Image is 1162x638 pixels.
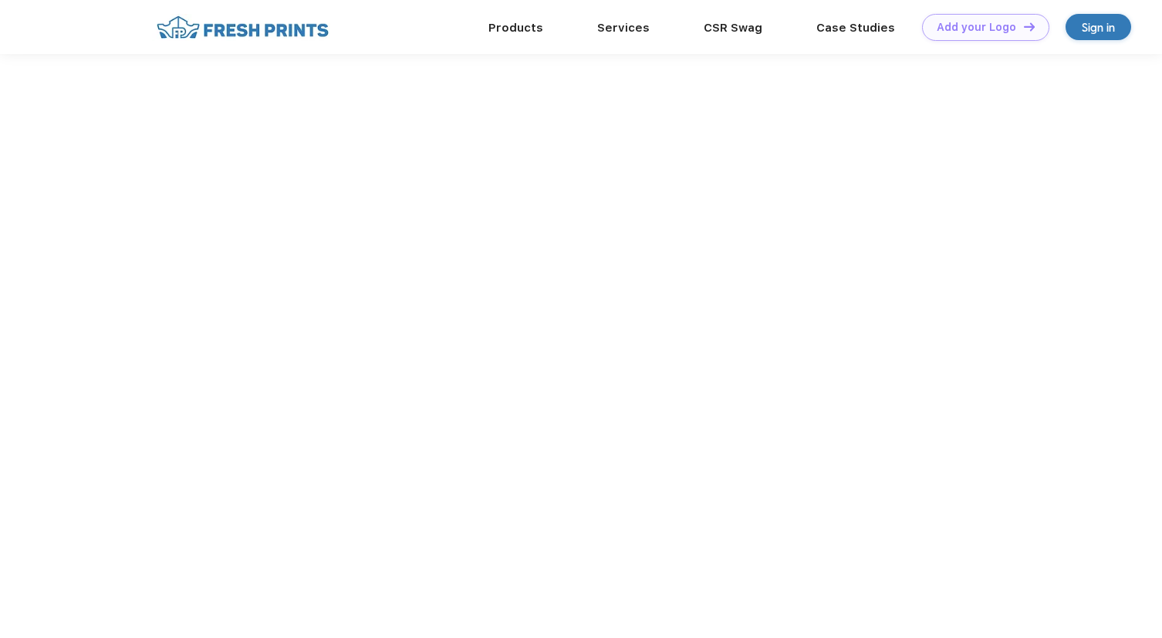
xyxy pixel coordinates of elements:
div: Sign in [1082,19,1115,36]
img: DT [1024,22,1035,31]
a: CSR Swag [704,21,762,35]
div: Add your Logo [937,21,1016,34]
img: fo%20logo%202.webp [152,14,333,41]
a: Sign in [1066,14,1131,40]
a: Services [597,21,650,35]
a: Products [488,21,543,35]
